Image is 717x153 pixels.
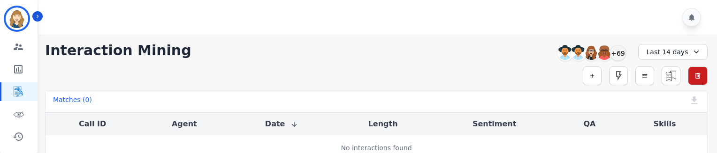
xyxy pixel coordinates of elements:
[265,118,298,130] button: Date
[79,118,106,130] button: Call ID
[610,45,626,61] div: +69
[6,7,28,30] img: Bordered avatar
[583,118,595,130] button: QA
[653,118,676,130] button: Skills
[473,118,516,130] button: Sentiment
[45,42,191,59] h1: Interaction Mining
[172,118,197,130] button: Agent
[368,118,398,130] button: Length
[341,143,412,153] div: No interactions found
[53,95,92,108] div: Matches ( 0 )
[638,44,708,60] div: Last 14 days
